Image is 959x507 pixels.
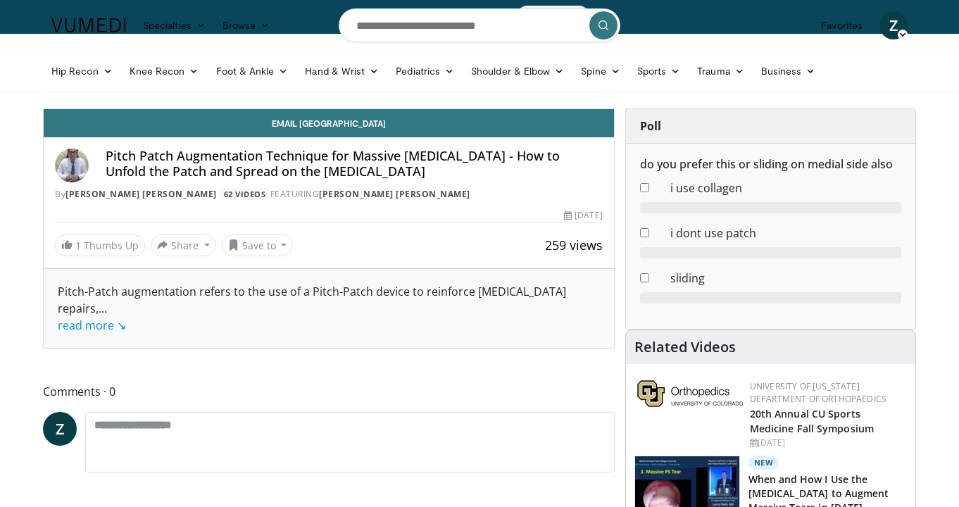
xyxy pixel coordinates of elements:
[750,407,874,435] a: 20th Annual CU Sports Medicine Fall Symposium
[750,380,886,405] a: University of [US_STATE] Department of Orthopaedics
[208,57,297,85] a: Foot & Ankle
[750,437,904,449] div: [DATE]
[660,180,912,196] dd: i use collagen
[296,57,387,85] a: Hand & Wrist
[65,188,217,200] a: [PERSON_NAME] [PERSON_NAME]
[660,225,912,242] dd: i dont use patch
[106,149,603,179] h4: Pitch Patch Augmentation Technique for Massive [MEDICAL_DATA] - How to Unfold the Patch and Sprea...
[121,57,208,85] a: Knee Recon
[55,188,603,201] div: By FEATURING
[58,283,600,334] div: Pitch-Patch augmentation refers to the use of a Pitch-Patch device to reinforce [MEDICAL_DATA] re...
[222,234,294,256] button: Save to
[75,239,81,252] span: 1
[629,57,689,85] a: Sports
[813,11,871,39] a: Favorites
[43,57,121,85] a: Hip Recon
[572,57,628,85] a: Spine
[43,382,615,401] span: Comments 0
[545,237,603,254] span: 259 views
[564,209,602,222] div: [DATE]
[219,188,270,200] a: 62 Videos
[879,11,908,39] a: Z
[753,57,825,85] a: Business
[689,57,753,85] a: Trauma
[55,149,89,182] img: Avatar
[214,11,279,39] a: Browse
[55,234,145,256] a: 1 Thumbs Up
[134,11,214,39] a: Specialties
[339,8,620,42] input: Search topics, interventions
[748,456,779,470] p: New
[43,412,77,446] a: Z
[463,57,572,85] a: Shoulder & Elbow
[634,339,736,356] h4: Related Videos
[640,118,661,134] strong: Poll
[660,270,912,287] dd: sliding
[387,57,463,85] a: Pediatrics
[637,380,743,407] img: 355603a8-37da-49b6-856f-e00d7e9307d3.png.150x105_q85_autocrop_double_scale_upscale_version-0.2.png
[640,158,901,171] h6: do you prefer this or sliding on medial side also
[51,18,126,32] img: VuMedi Logo
[58,318,126,333] a: read more ↘
[151,234,216,256] button: Share
[44,109,614,137] a: Email [GEOGRAPHIC_DATA]
[319,188,470,200] a: [PERSON_NAME] [PERSON_NAME]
